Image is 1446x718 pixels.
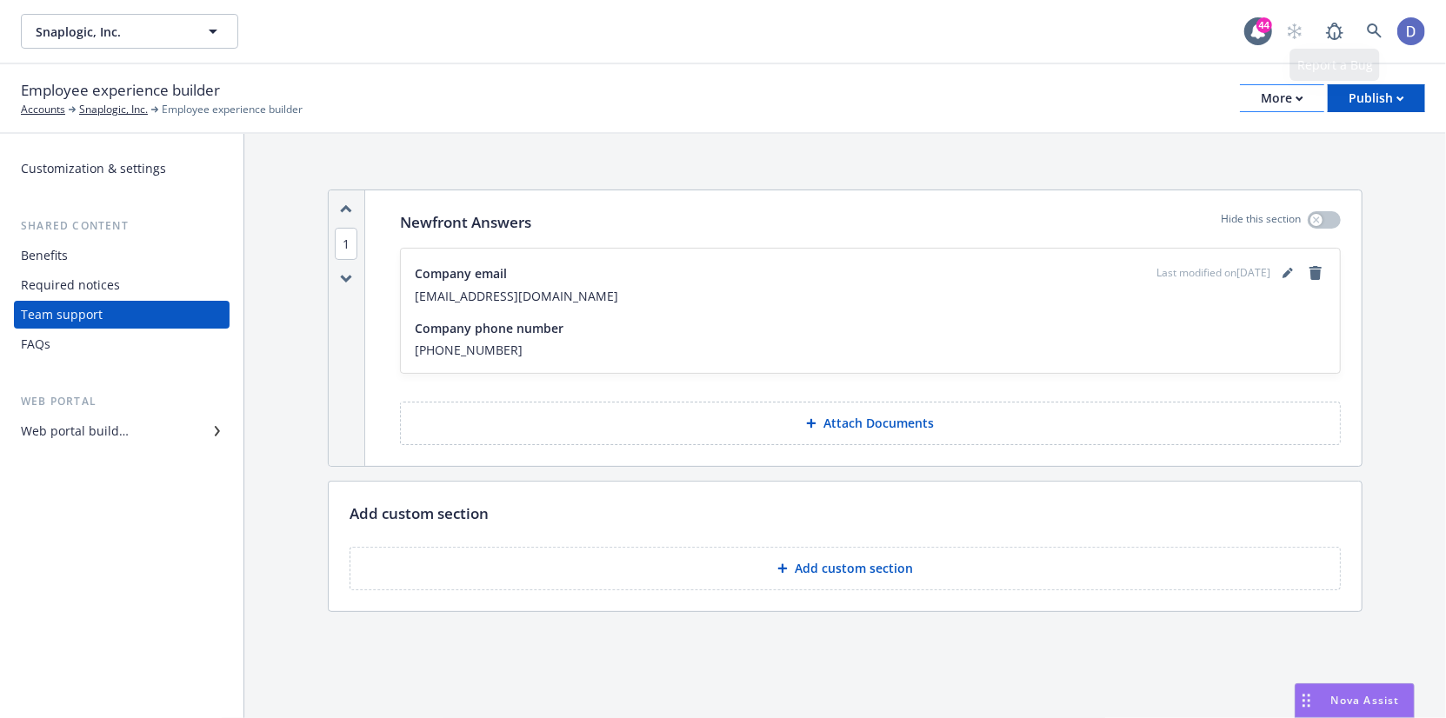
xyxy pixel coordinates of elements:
div: Web portal builder [21,417,129,445]
a: Benefits [14,242,230,269]
div: Customization & settings [21,155,166,183]
span: Employee experience builder [21,79,220,102]
button: 1 [335,235,357,253]
div: Drag to move [1296,684,1317,717]
div: Publish [1349,85,1404,111]
button: More [1240,84,1324,112]
div: Required notices [21,271,120,299]
span: Last modified on [DATE] [1156,265,1270,281]
button: Add custom section [350,547,1341,590]
span: Employee experience builder [162,102,303,117]
span: [EMAIL_ADDRESS][DOMAIN_NAME] [415,287,1326,305]
div: More [1261,85,1303,111]
a: remove [1305,263,1326,283]
button: Nova Assist [1295,683,1415,718]
p: Add custom section [795,560,913,577]
a: FAQs [14,330,230,358]
a: Report a Bug [1317,14,1352,49]
a: Required notices [14,271,230,299]
div: Shared content [14,217,230,235]
a: Search [1357,14,1392,49]
div: Benefits [21,242,68,269]
a: Customization & settings [14,155,230,183]
button: Attach Documents [400,402,1341,445]
div: Team support [21,301,103,329]
img: photo [1397,17,1425,45]
div: FAQs [21,330,50,358]
div: 44 [1256,17,1272,33]
p: Add custom section [350,502,489,525]
a: Team support [14,301,230,329]
button: Snaplogic, Inc. [21,14,238,49]
span: Snaplogic, Inc. [36,23,186,41]
p: Newfront Answers [400,211,531,234]
p: Attach Documents [823,415,934,432]
a: editPencil [1277,263,1298,283]
a: Accounts [21,102,65,117]
button: Publish [1328,84,1425,112]
div: Web portal [14,393,230,410]
span: 1 [335,228,357,260]
p: Hide this section [1221,211,1301,234]
span: [PHONE_NUMBER] [415,341,1326,359]
span: Company email [415,264,507,283]
span: Nova Assist [1331,693,1400,708]
span: Company phone number [415,319,563,337]
a: Snaplogic, Inc. [79,102,148,117]
a: Start snowing [1277,14,1312,49]
a: Web portal builder [14,417,230,445]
